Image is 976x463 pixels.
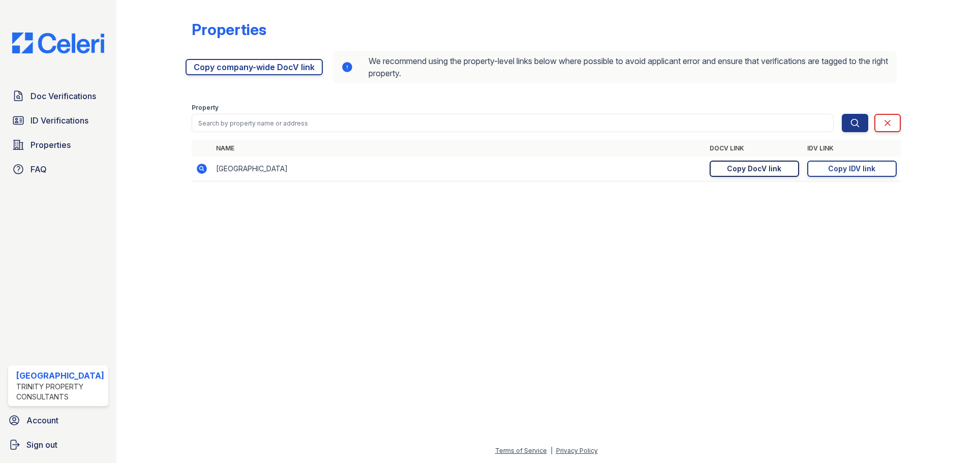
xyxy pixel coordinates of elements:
span: Properties [30,139,71,151]
span: Sign out [26,439,57,451]
a: Copy DocV link [710,161,799,177]
div: | [551,447,553,454]
th: Name [212,140,706,157]
a: Doc Verifications [8,86,108,106]
span: Doc Verifications [30,90,96,102]
a: ID Verifications [8,110,108,131]
label: Property [192,104,219,112]
th: IDV Link [803,140,901,157]
a: Terms of Service [495,447,547,454]
a: Sign out [4,435,112,455]
input: Search by property name or address [192,114,834,132]
div: Copy IDV link [828,164,875,174]
div: We recommend using the property-level links below where possible to avoid applicant error and ens... [333,51,897,83]
div: Copy DocV link [727,164,781,174]
a: Account [4,410,112,430]
a: Properties [8,135,108,155]
td: [GEOGRAPHIC_DATA] [212,157,706,181]
a: FAQ [8,159,108,179]
a: Privacy Policy [556,447,598,454]
div: Trinity Property Consultants [16,382,104,402]
div: Properties [192,20,266,39]
span: Account [26,414,58,426]
div: [GEOGRAPHIC_DATA] [16,369,104,382]
th: DocV Link [706,140,803,157]
a: Copy IDV link [807,161,897,177]
span: ID Verifications [30,114,88,127]
img: CE_Logo_Blue-a8612792a0a2168367f1c8372b55b34899dd931a85d93a1a3d3e32e68fde9ad4.png [4,33,112,53]
span: FAQ [30,163,47,175]
a: Copy company-wide DocV link [186,59,323,75]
